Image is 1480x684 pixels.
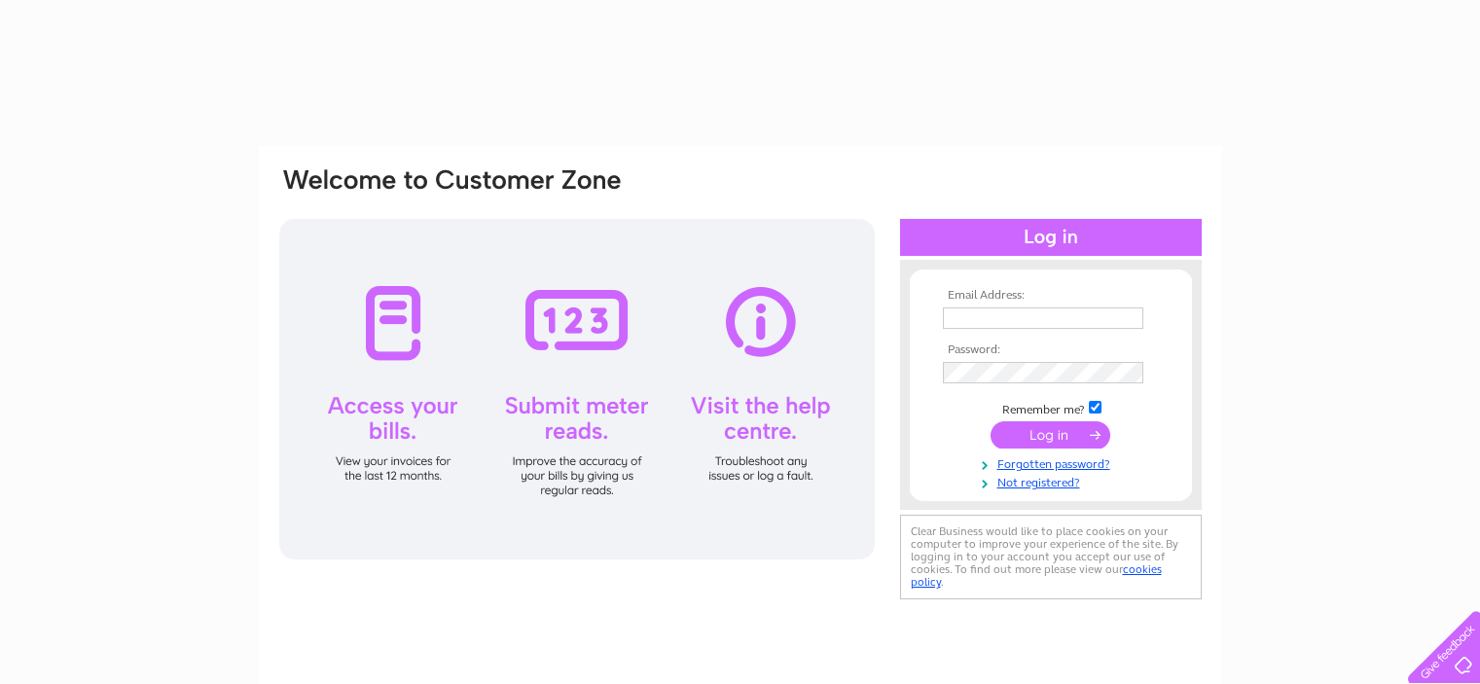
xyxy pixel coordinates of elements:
a: Not registered? [943,472,1164,490]
div: Clear Business would like to place cookies on your computer to improve your experience of the sit... [900,515,1202,599]
th: Password: [938,343,1164,357]
th: Email Address: [938,289,1164,303]
a: cookies policy [911,562,1162,589]
input: Submit [991,421,1110,449]
a: Forgotten password? [943,453,1164,472]
td: Remember me? [938,398,1164,417]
